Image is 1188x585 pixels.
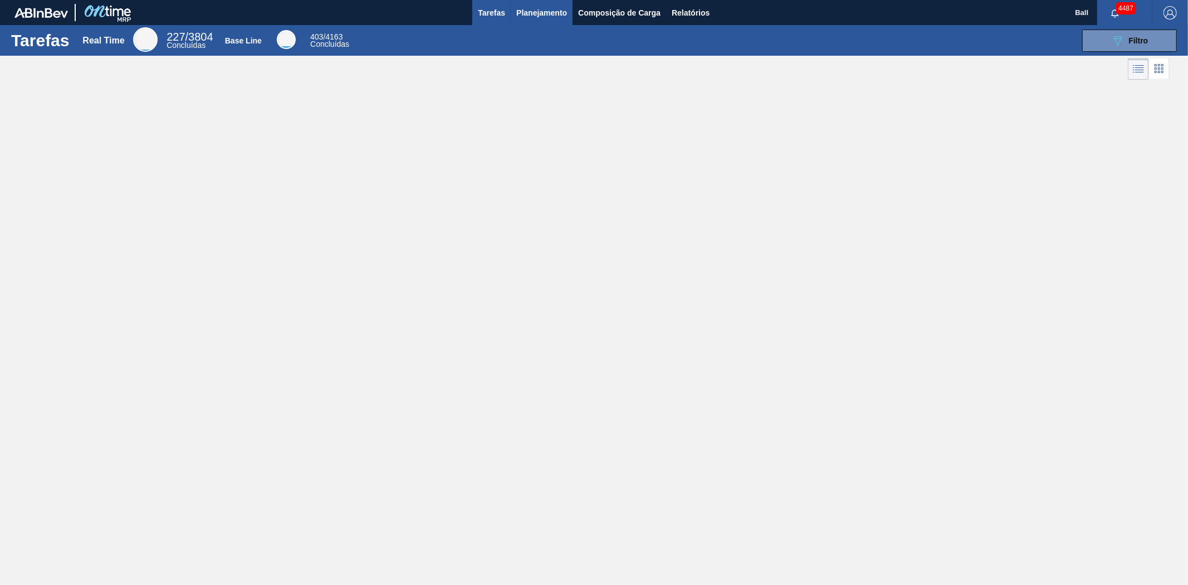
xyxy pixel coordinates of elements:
button: Notificações [1097,5,1133,21]
img: TNhmsLtSVTkK8tSr43FrP2fwEKptu5GPRR3wAAAABJRU5ErkJggg== [14,8,68,18]
span: Tarefas [478,6,505,19]
div: Visão em Cards [1149,58,1170,80]
span: / 3804 [167,31,213,43]
span: Planejamento [516,6,567,19]
span: Concluídas [167,41,206,50]
span: Concluídas [310,40,349,48]
span: Composição de Carga [578,6,661,19]
div: Base Line [310,33,349,48]
div: Real Time [133,27,158,52]
div: Base Line [225,36,262,45]
div: Visão em Lista [1128,58,1149,80]
div: Real Time [82,36,124,46]
span: 227 [167,31,185,43]
h1: Tarefas [11,34,70,47]
div: Real Time [167,32,213,49]
button: Filtro [1082,30,1177,52]
span: 4487 [1116,2,1136,14]
span: 403 [310,32,323,41]
span: Filtro [1129,36,1148,45]
span: Relatórios [672,6,710,19]
span: / 4163 [310,32,343,41]
img: Logout [1163,6,1177,19]
div: Base Line [277,30,296,49]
